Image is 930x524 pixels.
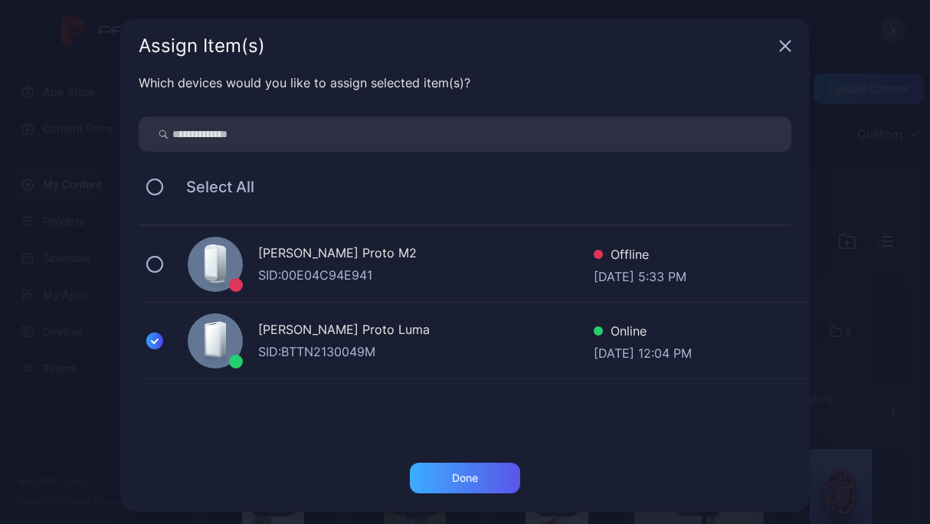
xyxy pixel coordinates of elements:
div: Assign Item(s) [139,37,773,55]
div: SID: 00E04C94E941 [258,266,594,284]
div: [PERSON_NAME] Proto M2 [258,244,594,266]
div: SID: BTTN2130049M [258,342,594,361]
div: [PERSON_NAME] Proto Luma [258,320,594,342]
div: [DATE] 5:33 PM [594,267,686,283]
div: [DATE] 12:04 PM [594,344,692,359]
div: Online [594,322,692,344]
div: Done [452,472,478,484]
span: Select All [171,178,254,196]
button: Done [410,463,520,493]
div: Which devices would you like to assign selected item(s)? [139,74,791,92]
div: Offline [594,245,686,267]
